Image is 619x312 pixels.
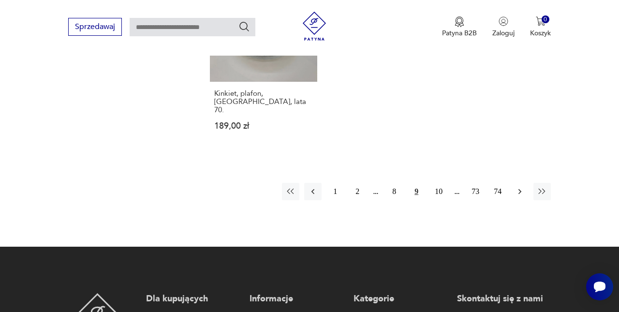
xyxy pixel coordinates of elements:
[214,122,313,130] p: 189,00 zł
[238,21,250,32] button: Szukaj
[146,293,240,305] p: Dla kupujących
[442,16,477,38] button: Patyna B2B
[68,24,122,31] a: Sprzedawaj
[489,183,506,200] button: 74
[457,293,551,305] p: Skontaktuj się z nami
[455,16,464,27] img: Ikona medalu
[442,16,477,38] a: Ikona medaluPatyna B2B
[354,293,447,305] p: Kategorie
[68,18,122,36] button: Sprzedawaj
[499,16,508,26] img: Ikonka użytkownika
[300,12,329,41] img: Patyna - sklep z meblami i dekoracjami vintage
[430,183,447,200] button: 10
[467,183,484,200] button: 73
[586,273,613,300] iframe: Smartsupp widget button
[326,183,344,200] button: 1
[536,16,545,26] img: Ikona koszyka
[492,29,515,38] p: Zaloguj
[530,16,551,38] button: 0Koszyk
[214,89,313,114] h3: Kinkiet, plafon, [GEOGRAPHIC_DATA], lata 70.
[442,29,477,38] p: Patyna B2B
[542,15,550,24] div: 0
[530,29,551,38] p: Koszyk
[385,183,403,200] button: 8
[250,293,343,305] p: Informacje
[349,183,366,200] button: 2
[492,16,515,38] button: Zaloguj
[408,183,425,200] button: 9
